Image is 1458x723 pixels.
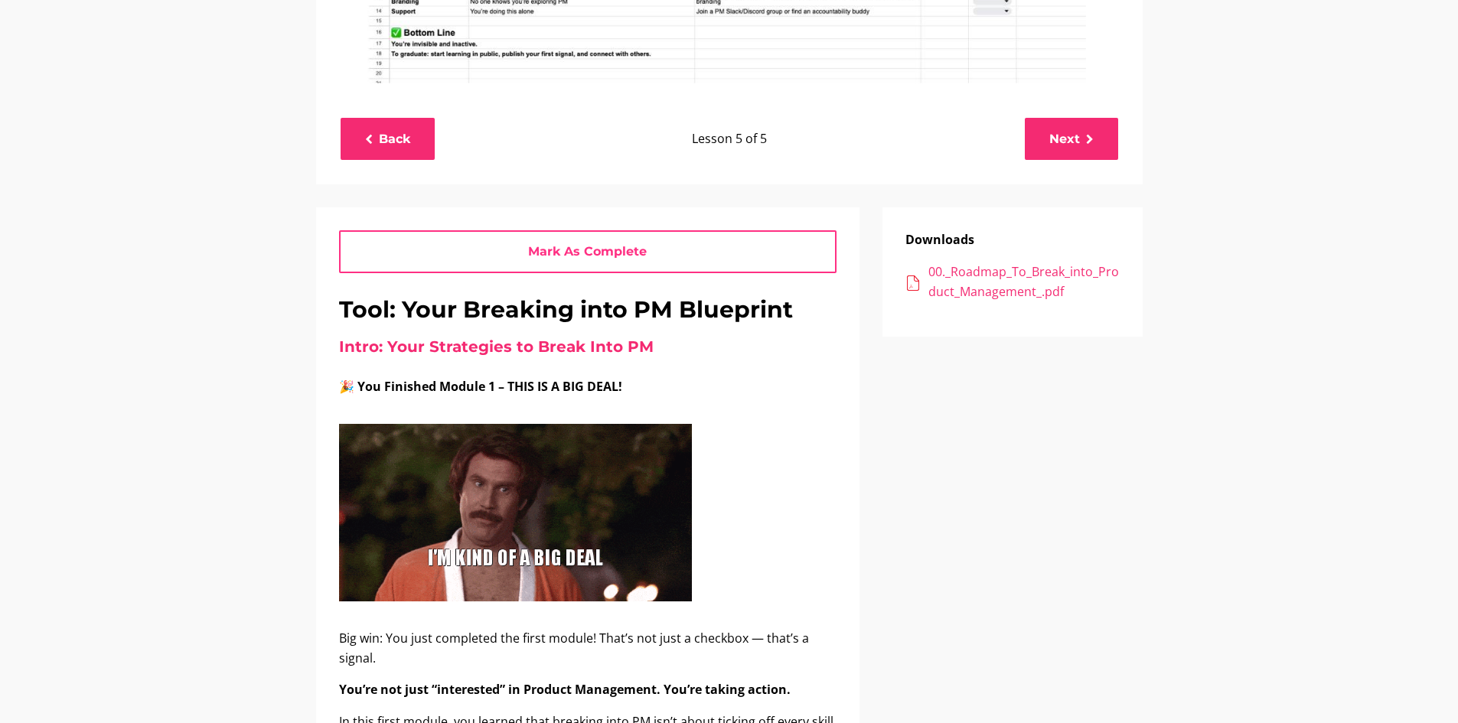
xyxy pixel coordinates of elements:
[1025,118,1118,160] a: Next
[339,681,791,698] strong: You’re not just “interested” in Product Management. You’re taking action.
[341,118,435,160] a: Back
[905,262,1120,301] a: 00._Roadmap_To_Break_into_Product_Management_.pdf
[928,262,1120,301] div: 00._Roadmap_To_Break_into_Product_Management_.pdf
[905,275,921,291] img: acrobat.png
[339,378,622,395] b: 🎉 You Finished Module 1 – THIS IS A BIG DEAL!
[339,629,837,668] p: Big win: You just completed the first module! That’s not just a checkbox — that’s a signal.
[339,230,837,272] a: Mark As Complete
[339,337,654,356] a: Intro: Your Strategies to Break Into PM
[442,129,1017,149] p: Lesson 5 of 5
[339,291,837,328] h1: Tool: Your Breaking into PM Blueprint
[905,230,1120,250] p: Downloads
[339,424,692,601] img: 4ada66c-3a0c-f8f-ca-15c22a2a76a3_big_deal.gif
